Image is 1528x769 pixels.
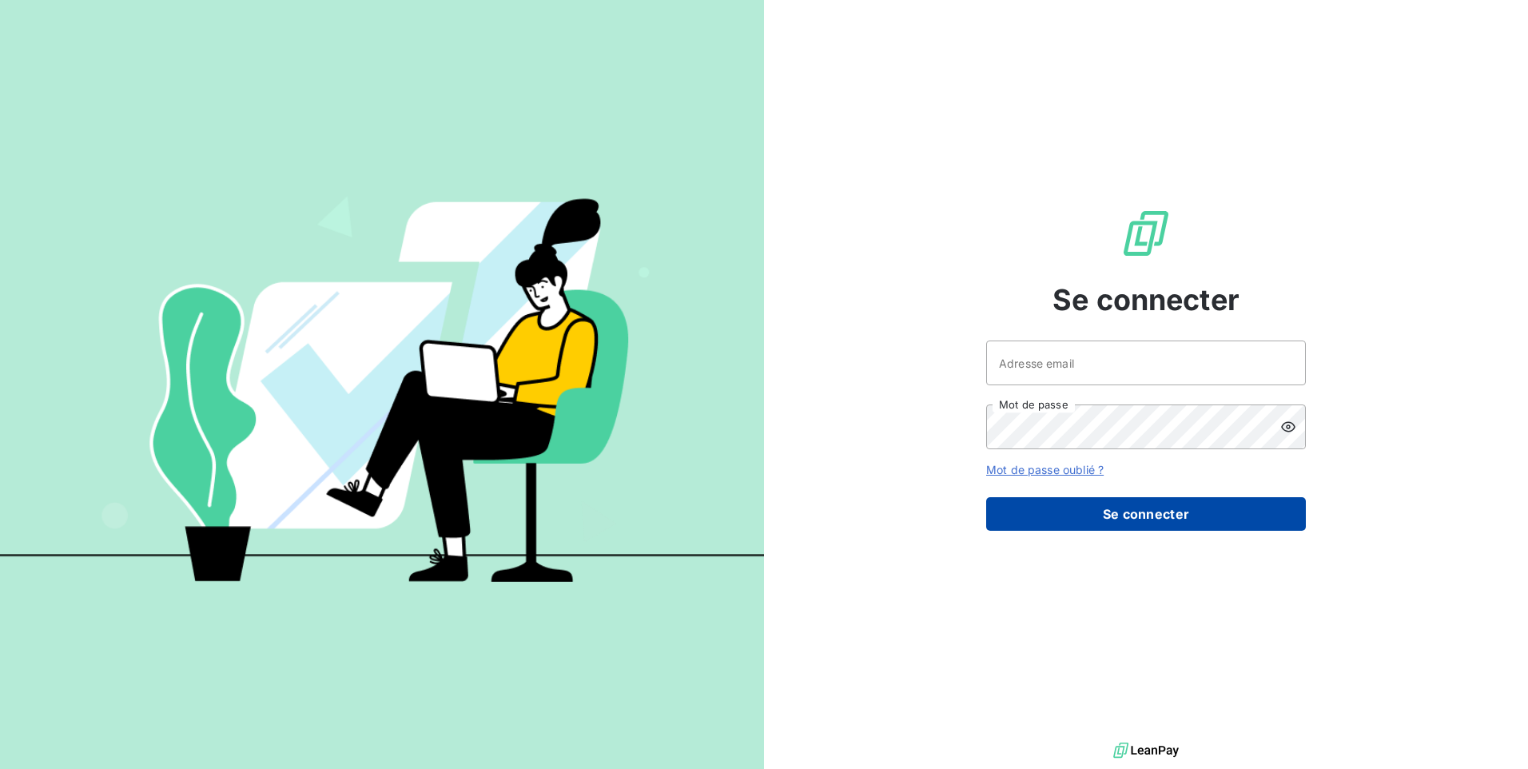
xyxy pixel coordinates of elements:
[1120,208,1172,259] img: Logo LeanPay
[1052,278,1240,321] span: Se connecter
[986,497,1306,531] button: Se connecter
[986,463,1104,476] a: Mot de passe oublié ?
[1113,739,1179,763] img: logo
[986,341,1306,385] input: placeholder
